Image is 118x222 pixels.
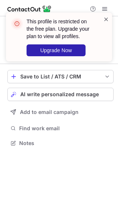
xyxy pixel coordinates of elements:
[7,4,52,13] img: ContactOut v5.3.10
[20,109,79,115] span: Add to email campaign
[19,125,111,132] span: Find work email
[7,70,114,83] button: save-profile-one-click
[19,140,111,147] span: Notes
[20,74,101,80] div: Save to List / ATS / CRM
[27,44,86,56] button: Upgrade Now
[40,47,72,53] span: Upgrade Now
[7,105,114,119] button: Add to email campaign
[7,138,114,148] button: Notes
[11,18,23,30] img: error
[27,18,94,40] header: This profile is restricted on the free plan. Upgrade your plan to view all profiles.
[7,88,114,101] button: AI write personalized message
[20,91,99,97] span: AI write personalized message
[7,123,114,134] button: Find work email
